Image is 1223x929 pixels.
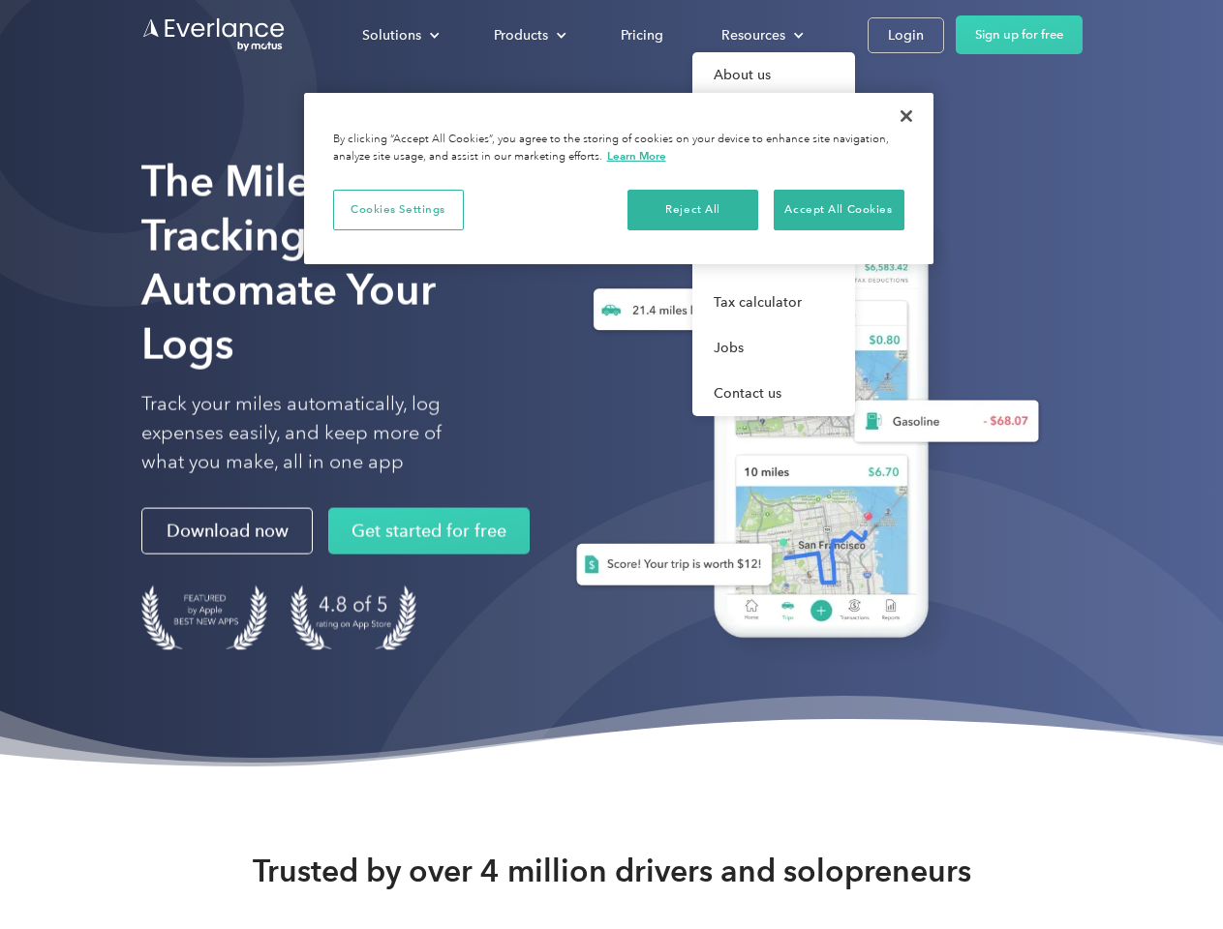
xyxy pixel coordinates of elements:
[290,585,416,650] img: 4.9 out of 5 stars on the app store
[627,190,758,230] button: Reject All
[141,390,487,477] p: Track your miles automatically, log expenses easily, and keep more of what you make, all in one app
[692,325,855,371] a: Jobs
[692,371,855,416] a: Contact us
[474,18,582,52] div: Products
[494,23,548,47] div: Products
[607,149,666,163] a: More information about your privacy, opens in a new tab
[868,17,944,53] a: Login
[333,132,904,165] div: By clicking “Accept All Cookies”, you agree to the storing of cookies on your device to enhance s...
[774,190,904,230] button: Accept All Cookies
[141,508,313,554] a: Download now
[343,18,455,52] div: Solutions
[304,93,933,264] div: Privacy
[141,585,267,650] img: Badge for Featured by Apple Best New Apps
[888,23,924,47] div: Login
[362,23,421,47] div: Solutions
[141,16,287,53] a: Go to homepage
[545,184,1055,667] img: Everlance, mileage tracker app, expense tracking app
[885,95,928,137] button: Close
[601,18,683,52] a: Pricing
[702,18,819,52] div: Resources
[692,280,855,325] a: Tax calculator
[692,52,855,416] nav: Resources
[721,23,785,47] div: Resources
[328,508,530,554] a: Get started for free
[333,190,464,230] button: Cookies Settings
[692,52,855,98] a: About us
[304,93,933,264] div: Cookie banner
[956,15,1083,54] a: Sign up for free
[621,23,663,47] div: Pricing
[253,852,971,890] strong: Trusted by over 4 million drivers and solopreneurs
